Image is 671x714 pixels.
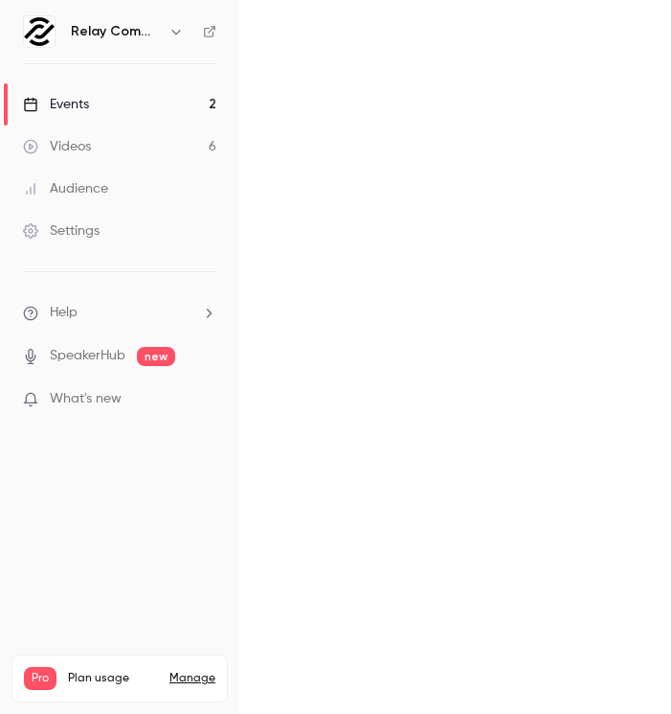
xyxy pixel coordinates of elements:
div: Audience [23,179,108,198]
h6: Relay Commerce [71,22,161,41]
span: What's new [50,389,122,409]
span: Plan usage [68,671,158,686]
a: SpeakerHub [50,346,125,366]
li: help-dropdown-opener [23,303,216,323]
div: Settings [23,221,100,241]
span: new [137,347,175,366]
img: Relay Commerce [24,16,55,47]
div: Events [23,95,89,114]
a: Manage [169,671,215,686]
div: Videos [23,137,91,156]
span: Pro [24,667,56,690]
span: Help [50,303,78,323]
